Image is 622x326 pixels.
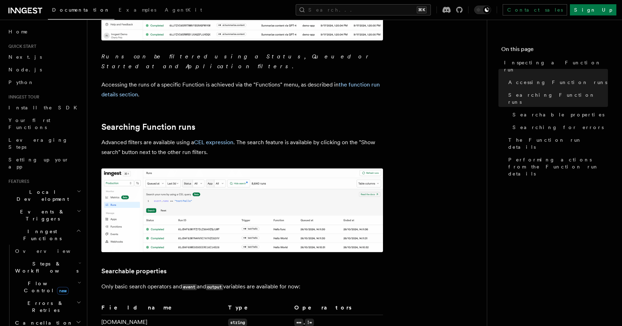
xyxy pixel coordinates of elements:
a: Searchable properties [101,266,167,276]
span: Examples [119,7,156,13]
a: Searching for errors [510,121,608,134]
a: the function run details section [101,81,380,98]
a: Performing actions from the Function run details [505,153,608,180]
a: Home [6,25,83,38]
button: Search...⌘K [296,4,431,15]
code: output [206,284,223,290]
th: Type [225,303,291,315]
span: Features [6,179,29,184]
span: Errors & Retries [12,300,76,314]
span: Leveraging Steps [8,137,68,150]
kbd: ⌘K [417,6,427,13]
span: Searching Function runs [508,91,608,106]
th: Operators [291,303,383,315]
span: Node.js [8,67,42,72]
span: Steps & Workflows [12,260,78,274]
span: Quick start [6,44,36,49]
p: Only basic search operators and and variables are available for now: [101,282,383,292]
em: Runs can be filtered using a Status, Queued or Started at and Application filters. [101,53,371,70]
p: Advanced filters are available using a . The search feature is available by clicking on the "Show... [101,138,383,157]
a: Searchable properties [510,108,608,121]
span: Home [8,28,28,35]
span: Searchable properties [513,111,604,118]
th: Field name [101,303,225,315]
img: The runs list features an advance search feature that filters results using a CEL query. [101,168,383,253]
span: Inspecting a Function run [504,59,608,73]
a: AgentKit [161,2,206,19]
button: Steps & Workflows [12,257,83,277]
span: Setting up your app [8,157,69,170]
span: Events & Triggers [6,208,77,222]
a: CEL expression [194,139,233,146]
a: Your first Functions [6,114,83,134]
a: The Function run details [505,134,608,153]
a: Install the SDK [6,101,83,114]
button: Inngest Functions [6,225,83,245]
a: Examples [114,2,161,19]
button: Toggle dark mode [474,6,491,14]
a: Accessing Function runs [505,76,608,89]
span: AgentKit [165,7,202,13]
button: Events & Triggers [6,205,83,225]
a: Contact sales [503,4,567,15]
a: Sign Up [570,4,616,15]
h4: On this page [501,45,608,56]
span: Next.js [8,54,42,60]
span: Searching for errors [513,124,604,131]
span: Your first Functions [8,117,50,130]
span: The Function run details [508,136,608,151]
span: Accessing Function runs [508,79,607,86]
a: Documentation [48,2,114,20]
span: Install the SDK [8,105,81,110]
button: Flow Controlnew [12,277,83,297]
span: Performing actions from the Function run details [508,156,608,177]
a: Node.js [6,63,83,76]
span: Flow Control [12,280,77,294]
button: Errors & Retries [12,297,83,317]
p: Accessing the runs of a specific Function is achieved via the "Functions" menu, as described in . [101,80,383,100]
span: Inngest tour [6,94,39,100]
a: Next.js [6,51,83,63]
a: Setting up your app [6,153,83,173]
code: event [182,284,197,290]
a: Python [6,76,83,89]
span: Local Development [6,188,77,203]
button: Local Development [6,186,83,205]
a: Searching Function runs [505,89,608,108]
span: new [57,287,69,295]
a: Searching Function runs [101,122,195,132]
span: Documentation [52,7,110,13]
a: Inspecting a Function run [501,56,608,76]
a: Leveraging Steps [6,134,83,153]
a: Overview [12,245,83,257]
span: Inngest Functions [6,228,76,242]
span: Overview [15,248,88,254]
span: Python [8,79,34,85]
